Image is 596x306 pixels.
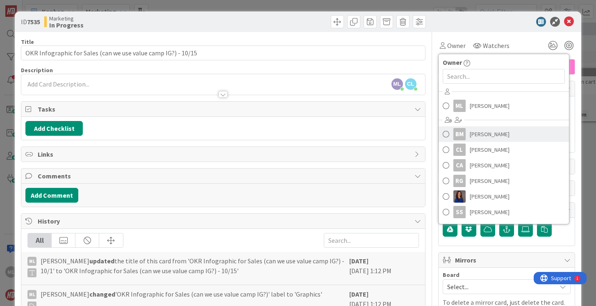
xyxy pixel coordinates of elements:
[455,255,560,265] span: Mirrors
[21,17,40,27] span: ID
[439,173,569,189] a: RG[PERSON_NAME]
[453,206,466,218] div: SS
[27,290,36,299] div: ML
[41,256,345,277] span: [PERSON_NAME] the title of this card from 'OKR Infographic for Sales (can we use value camp IG?) ...
[483,41,510,50] span: Watchers
[470,159,510,171] span: [PERSON_NAME]
[43,3,45,10] div: 1
[28,233,52,247] div: All
[349,257,369,265] b: [DATE]
[49,22,84,28] b: In Progress
[27,257,36,266] div: ML
[470,175,510,187] span: [PERSON_NAME]
[391,78,403,90] span: ML
[453,175,466,187] div: RG
[38,216,410,226] span: History
[38,104,410,114] span: Tasks
[447,41,466,50] span: Owner
[443,272,460,278] span: Board
[453,144,466,156] div: CL
[470,100,510,112] span: [PERSON_NAME]
[21,38,34,46] label: Title
[453,128,466,140] div: BM
[25,188,78,203] button: Add Comment
[25,121,83,136] button: Add Checklist
[470,144,510,156] span: [PERSON_NAME]
[349,256,419,281] div: [DATE] 1:12 PM
[443,69,565,84] input: Search...
[439,158,569,173] a: CA[PERSON_NAME]
[405,78,416,90] span: CL
[38,149,410,159] span: Links
[349,290,369,298] b: [DATE]
[439,98,569,114] a: ML[PERSON_NAME]
[89,290,115,298] b: changed
[470,128,510,140] span: [PERSON_NAME]
[447,281,552,292] span: Select...
[38,171,410,181] span: Comments
[439,204,569,220] a: SS[PERSON_NAME]
[470,190,510,203] span: [PERSON_NAME]
[27,18,40,26] b: 7535
[453,100,466,112] div: ML
[89,257,114,265] b: updated
[443,57,462,67] span: Owner
[439,142,569,158] a: CL[PERSON_NAME]
[470,206,510,218] span: [PERSON_NAME]
[49,15,84,22] span: Marketing
[439,126,569,142] a: BM[PERSON_NAME]
[17,1,37,11] span: Support
[21,46,425,60] input: type card name here...
[453,159,466,171] div: CA
[439,189,569,204] a: SL[PERSON_NAME]
[439,220,569,235] a: SL[PERSON_NAME]
[453,190,466,203] img: SL
[324,233,419,248] input: Search...
[21,66,53,74] span: Description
